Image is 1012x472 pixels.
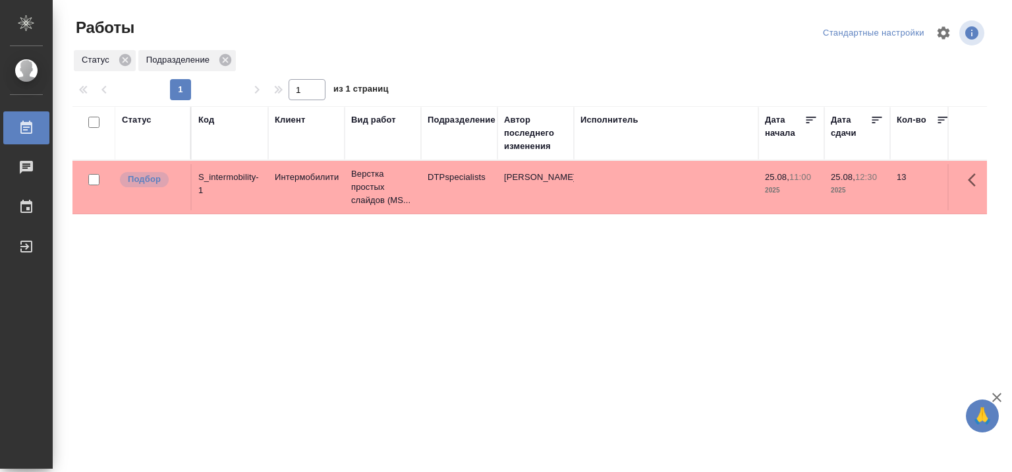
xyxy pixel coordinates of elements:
div: Исполнитель [580,113,638,127]
span: Работы [72,17,134,38]
p: 25.08, [765,172,789,182]
td: DTPspecialists [421,164,497,210]
p: 12:30 [855,172,877,182]
p: 2025 [765,184,818,197]
span: 🙏 [971,402,994,430]
div: Кол-во [897,113,926,127]
div: Дата сдачи [831,113,870,140]
button: 🙏 [966,399,999,432]
div: Код [198,113,214,127]
div: Подразделение [138,50,236,71]
button: Здесь прячутся важные кнопки [960,164,992,196]
div: Автор последнего изменения [504,113,567,153]
div: Статус [122,113,152,127]
div: Вид работ [351,113,396,127]
p: Верстка простых слайдов (MS... [351,167,414,207]
p: 2025 [831,184,884,197]
div: split button [820,23,928,44]
div: Подразделение [428,113,495,127]
span: из 1 страниц [333,81,389,100]
p: Интермобилити [275,171,338,184]
td: 13 [890,164,956,210]
td: [PERSON_NAME] [497,164,574,210]
span: Настроить таблицу [928,17,959,49]
div: Клиент [275,113,305,127]
p: Подразделение [146,53,214,67]
div: Можно подбирать исполнителей [119,171,184,189]
p: 25.08, [831,172,855,182]
div: Статус [74,50,136,71]
p: 11:00 [789,172,811,182]
span: Посмотреть информацию [959,20,987,45]
div: S_intermobility-1 [198,171,262,197]
div: Дата начала [765,113,804,140]
p: Статус [82,53,114,67]
p: Подбор [128,173,161,186]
